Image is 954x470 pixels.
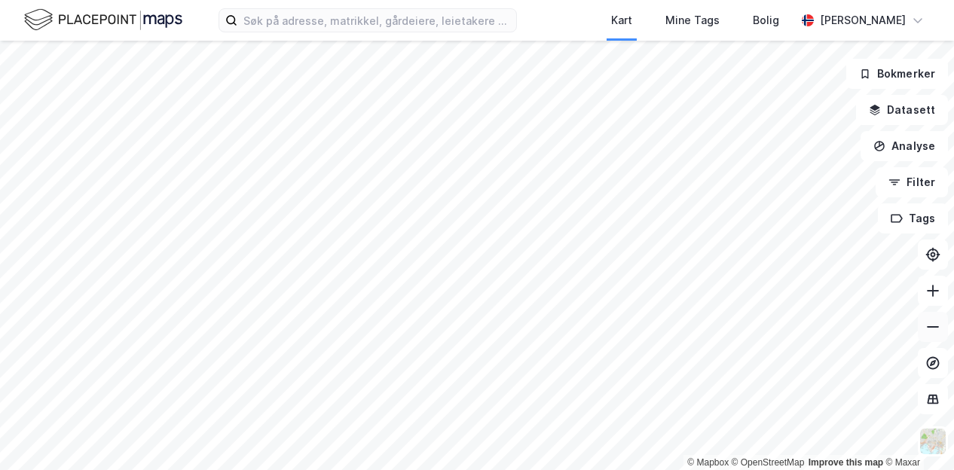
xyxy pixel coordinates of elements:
[861,131,948,161] button: Analyse
[809,457,883,468] a: Improve this map
[753,11,779,29] div: Bolig
[732,457,805,468] a: OpenStreetMap
[24,7,182,33] img: logo.f888ab2527a4732fd821a326f86c7f29.svg
[878,203,948,233] button: Tags
[876,167,948,197] button: Filter
[611,11,632,29] div: Kart
[879,398,954,470] div: Kontrollprogram for chat
[846,59,948,89] button: Bokmerker
[856,95,948,125] button: Datasett
[687,457,729,468] a: Mapbox
[237,9,516,32] input: Søk på adresse, matrikkel, gårdeiere, leietakere eller personer
[820,11,906,29] div: [PERSON_NAME]
[879,398,954,470] iframe: Chat Widget
[665,11,720,29] div: Mine Tags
